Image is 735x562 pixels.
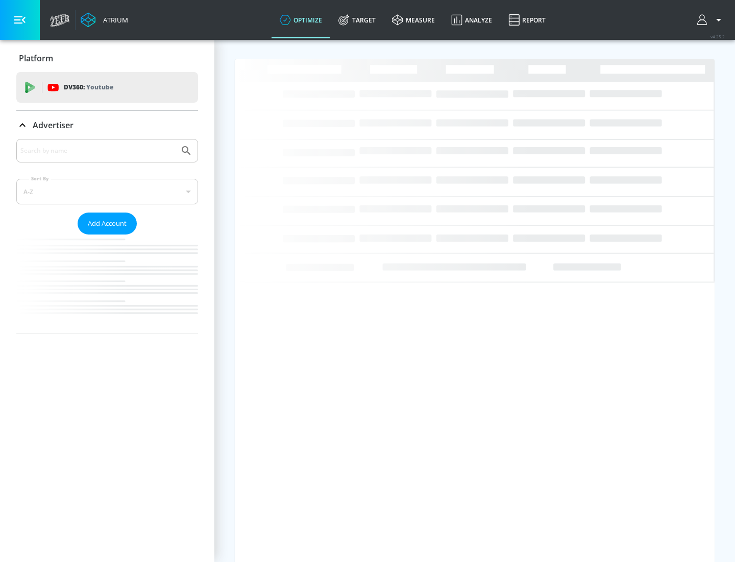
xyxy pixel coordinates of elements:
[20,144,175,157] input: Search by name
[64,82,113,93] p: DV360:
[88,218,127,229] span: Add Account
[272,2,330,38] a: optimize
[16,72,198,103] div: DV360: Youtube
[86,82,113,92] p: Youtube
[443,2,500,38] a: Analyze
[330,2,384,38] a: Target
[710,34,725,39] span: v 4.25.2
[78,213,137,235] button: Add Account
[19,53,53,64] p: Platform
[500,2,554,38] a: Report
[16,44,198,73] div: Platform
[384,2,443,38] a: measure
[29,175,51,182] label: Sort By
[81,12,128,28] a: Atrium
[33,120,73,131] p: Advertiser
[16,235,198,334] nav: list of Advertiser
[16,139,198,334] div: Advertiser
[16,111,198,139] div: Advertiser
[16,179,198,204] div: A-Z
[99,15,128,25] div: Atrium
